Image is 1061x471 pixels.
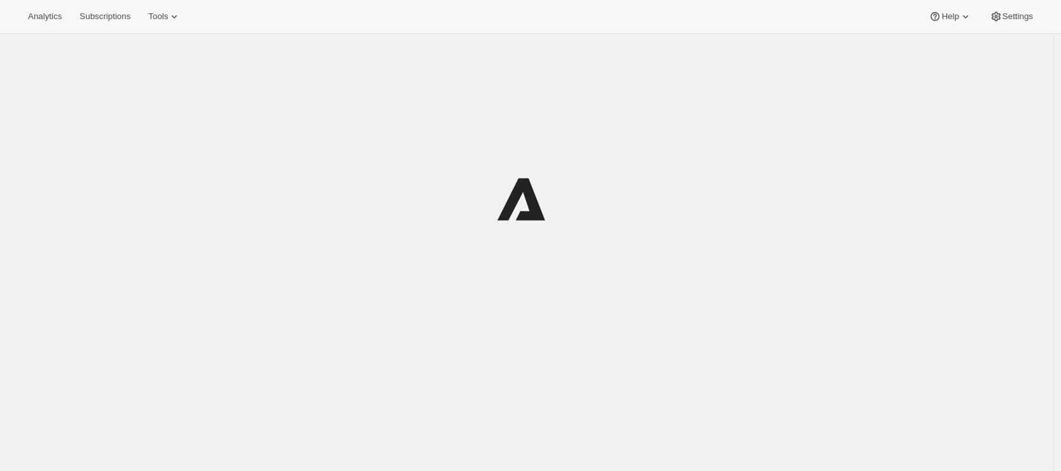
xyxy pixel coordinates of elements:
button: Tools [141,8,188,25]
button: Analytics [20,8,69,25]
span: Analytics [28,11,62,22]
span: Settings [1002,11,1033,22]
button: Subscriptions [72,8,138,25]
button: Settings [982,8,1041,25]
span: Help [941,11,959,22]
span: Tools [148,11,168,22]
span: Subscriptions [80,11,130,22]
button: Help [921,8,979,25]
